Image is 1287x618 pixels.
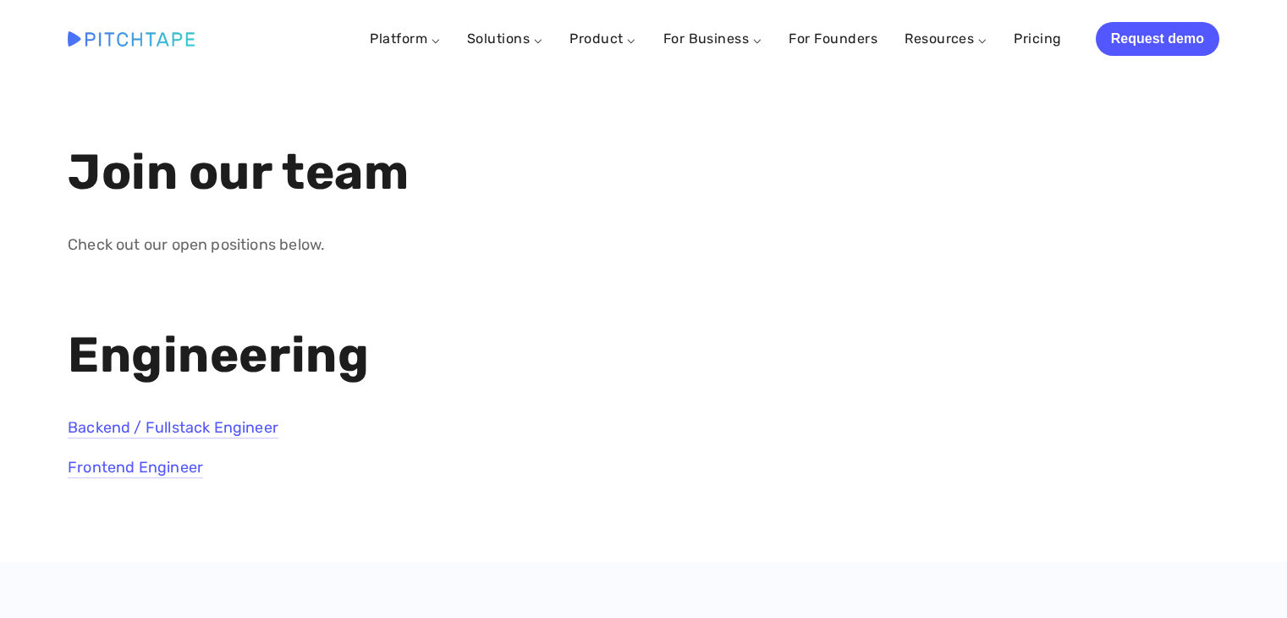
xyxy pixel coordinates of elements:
a: For Business ⌵ [663,30,762,47]
a: Product ⌵ [569,30,635,47]
a: For Founders [789,24,877,54]
a: Solutions ⌵ [467,30,542,47]
a: Frontend Engineer [68,458,203,478]
a: Request demo [1096,22,1219,56]
h1: Engineering [68,328,630,383]
a: Pricing [1014,24,1061,54]
a: Resources ⌵ [905,30,987,47]
a: Platform ⌵ [370,30,440,47]
strong: Join our team [68,143,410,201]
img: Pitchtape | Video Submission Management Software [68,31,195,46]
a: Backend / Fullstack Engineer [68,418,278,439]
p: Check out our open positions below. [68,233,630,257]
